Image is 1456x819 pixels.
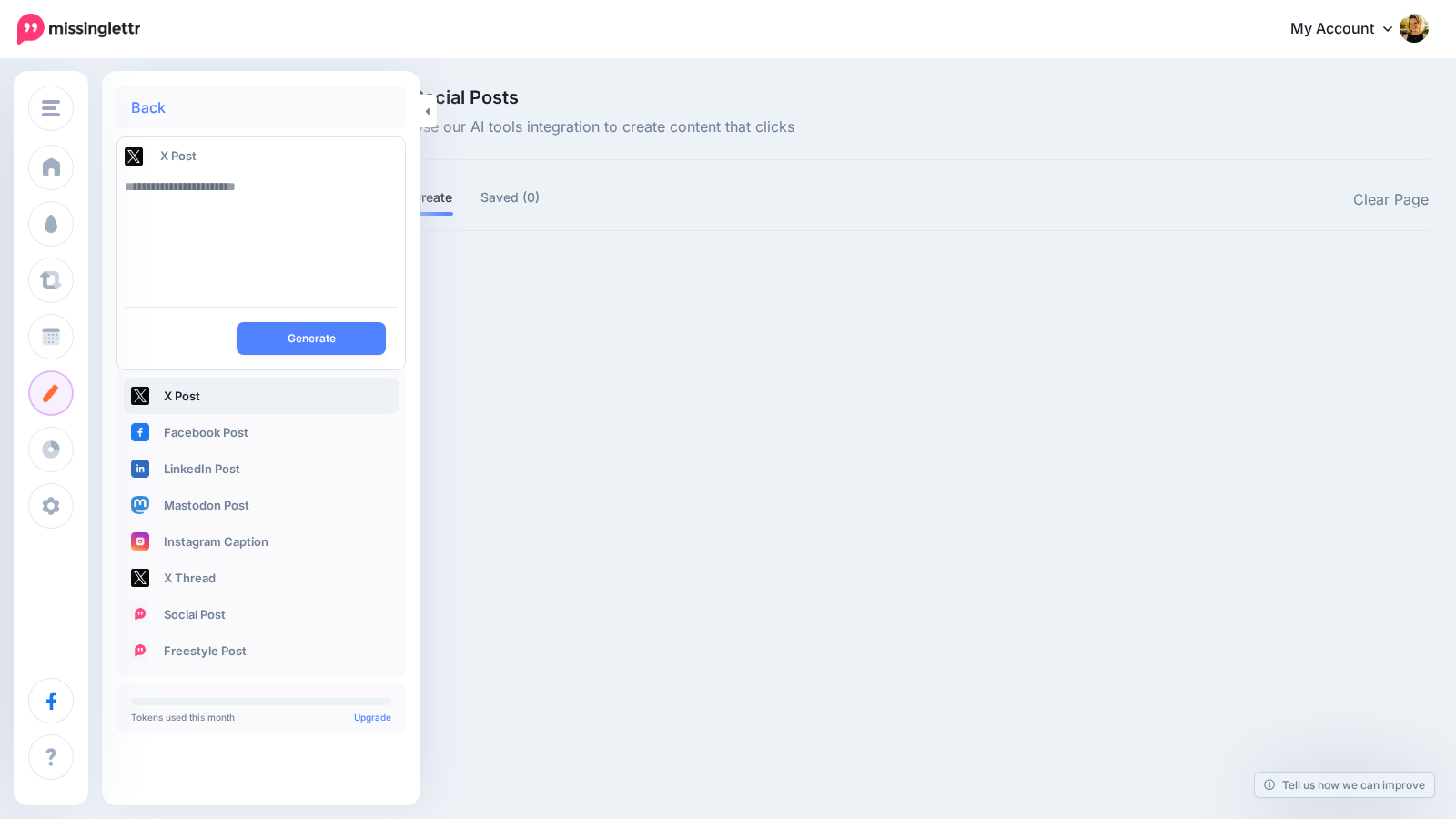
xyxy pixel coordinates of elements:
[131,532,149,551] img: instagram-square.png
[42,100,60,116] img: menu.png
[1272,7,1429,52] a: My Account
[131,496,149,514] img: mastodon-square.png
[124,378,399,414] a: X Post
[124,523,399,560] a: Instagram Caption
[131,569,149,587] img: twitter-square.png
[237,322,386,355] button: Generate
[1255,773,1434,797] a: Tell us how we can improve
[131,713,391,722] p: Tokens used this month
[412,187,453,208] a: Create
[480,187,541,208] a: Saved (0)
[412,116,794,139] span: Use our AI tools integration to create content that clicks
[412,88,794,106] span: Social Posts
[354,712,391,723] a: Upgrade
[124,560,399,596] a: X Thread
[131,100,166,115] a: Back
[131,423,149,441] img: facebook-square.png
[124,414,399,450] a: Facebook Post
[131,387,149,405] img: twitter-square.png
[124,632,399,669] a: Freestyle Post
[125,147,143,166] img: twitter-square.png
[124,596,399,632] a: Social Post
[17,14,140,45] img: Missinglettr
[131,642,149,660] img: logo-square.png
[160,148,197,163] span: X Post
[131,460,149,478] img: linkedin-square.png
[124,450,399,487] a: LinkedIn Post
[124,487,399,523] a: Mastodon Post
[131,605,149,623] img: logo-square.png
[1353,188,1429,212] a: Clear Page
